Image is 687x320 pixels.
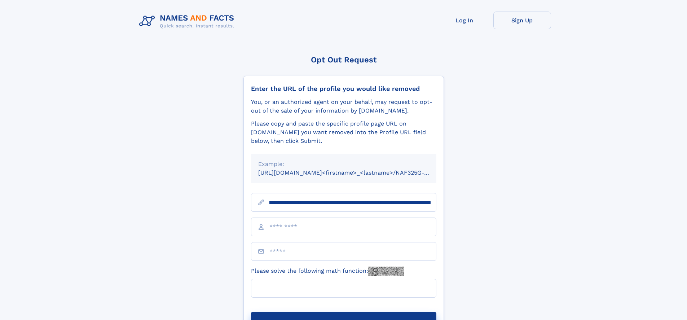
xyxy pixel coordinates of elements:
[436,12,493,29] a: Log In
[258,160,429,168] div: Example:
[493,12,551,29] a: Sign Up
[258,169,450,176] small: [URL][DOMAIN_NAME]<firstname>_<lastname>/NAF325G-xxxxxxxx
[251,98,436,115] div: You, or an authorized agent on your behalf, may request to opt-out of the sale of your informatio...
[243,55,444,64] div: Opt Out Request
[251,119,436,145] div: Please copy and paste the specific profile page URL on [DOMAIN_NAME] you want removed into the Pr...
[251,267,404,276] label: Please solve the following math function:
[251,85,436,93] div: Enter the URL of the profile you would like removed
[136,12,240,31] img: Logo Names and Facts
